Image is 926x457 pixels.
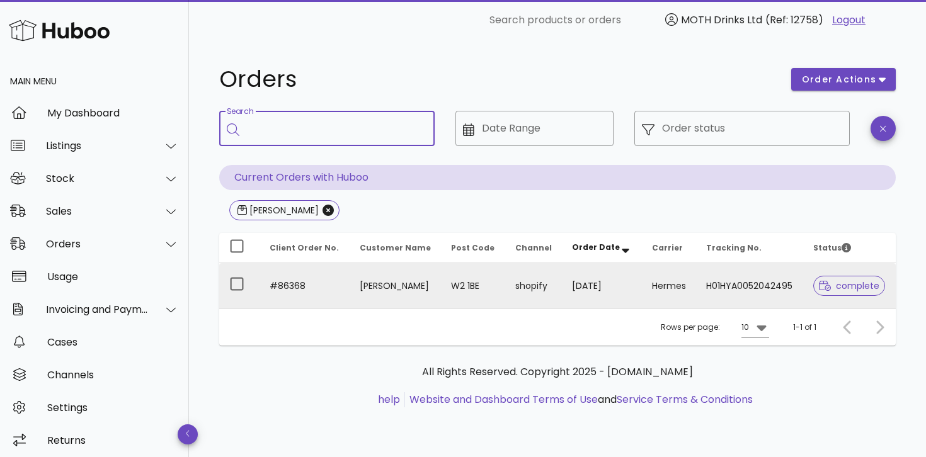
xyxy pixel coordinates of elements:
span: Client Order No. [270,242,339,253]
span: complete [819,281,880,290]
a: Website and Dashboard Terms of Use [409,392,598,407]
div: Usage [47,271,179,283]
td: shopify [505,263,562,308]
div: Channels [47,369,179,381]
a: Logout [832,13,866,28]
div: Settings [47,402,179,414]
div: Orders [46,238,149,250]
span: Customer Name [360,242,431,253]
span: Order Date [572,242,620,252]
td: [PERSON_NAME] [350,263,442,308]
span: (Ref: 12758) [765,13,823,27]
td: H01HYA0052042495 [696,263,803,308]
span: Channel [515,242,552,253]
div: 10 [741,322,749,333]
th: Channel [505,233,562,263]
span: Status [813,242,851,253]
td: [DATE] [562,263,642,308]
th: Carrier [642,233,696,263]
p: Current Orders with Huboo [219,165,896,190]
div: [PERSON_NAME] [247,204,319,217]
td: #86368 [260,263,350,308]
span: Carrier [652,242,683,253]
a: help [378,392,400,407]
th: Order Date: Sorted descending. Activate to remove sorting. [562,233,642,263]
label: Search [227,107,253,116]
li: and [405,392,753,407]
div: 1-1 of 1 [793,322,816,333]
span: order actions [801,73,877,86]
div: Sales [46,205,149,217]
div: My Dashboard [47,107,179,119]
h1: Orders [219,68,776,91]
span: Post Code [451,242,494,253]
img: Huboo Logo [9,17,110,44]
th: Client Order No. [260,233,350,263]
div: Invoicing and Payments [46,303,149,315]
div: Rows per page: [661,309,769,346]
th: Status [803,233,896,263]
div: Cases [47,336,179,348]
button: order actions [791,68,896,91]
td: W2 1BE [441,263,505,308]
span: Tracking No. [706,242,762,253]
th: Customer Name [350,233,442,263]
div: 10Rows per page: [741,317,769,337]
th: Tracking No. [696,233,803,263]
td: Hermes [642,263,696,308]
th: Post Code [441,233,505,263]
a: Service Terms & Conditions [617,392,753,407]
button: Close [323,205,334,216]
div: Listings [46,140,149,152]
span: MOTH Drinks Ltd [681,13,762,27]
p: All Rights Reserved. Copyright 2025 - [DOMAIN_NAME] [229,364,886,380]
div: Returns [47,434,179,446]
div: Stock [46,172,149,184]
